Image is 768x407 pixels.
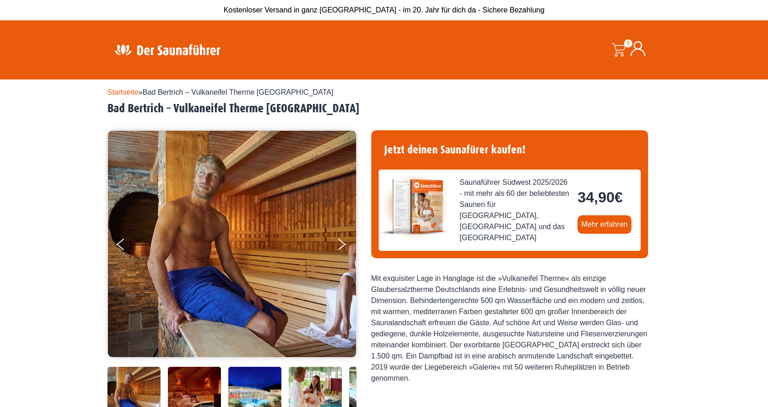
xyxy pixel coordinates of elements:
h4: Jetzt deinen Saunafürer kaufen! [379,138,641,162]
span: Saunaführer Südwest 2025/2026 - mit mehr als 60 der beliebtesten Saunen für [GEOGRAPHIC_DATA], [G... [460,177,571,243]
img: der-saunafuehrer-2025-suedwest.jpg [379,170,452,243]
a: Startseite [107,88,139,96]
span: » [107,88,333,96]
bdi: 34,90 [577,189,623,206]
h2: Bad Bertrich – Vulkaneifel Therme [GEOGRAPHIC_DATA] [107,102,661,116]
div: Mit exquisiter Lage in Hanglage ist die »Vulkaneifel Therme« als einzige Glaubersalztherme Deutsc... [371,273,648,384]
span: Bad Bertrich – Vulkaneifel Therme [GEOGRAPHIC_DATA] [143,88,333,96]
span: € [614,189,623,206]
button: Next [336,235,359,258]
a: Mehr erfahren [577,215,631,234]
button: Previous [117,235,140,258]
span: Kostenloser Versand in ganz [GEOGRAPHIC_DATA] - im 20. Jahr für dich da - Sichere Bezahlung [224,6,545,14]
span: 0 [624,39,632,48]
